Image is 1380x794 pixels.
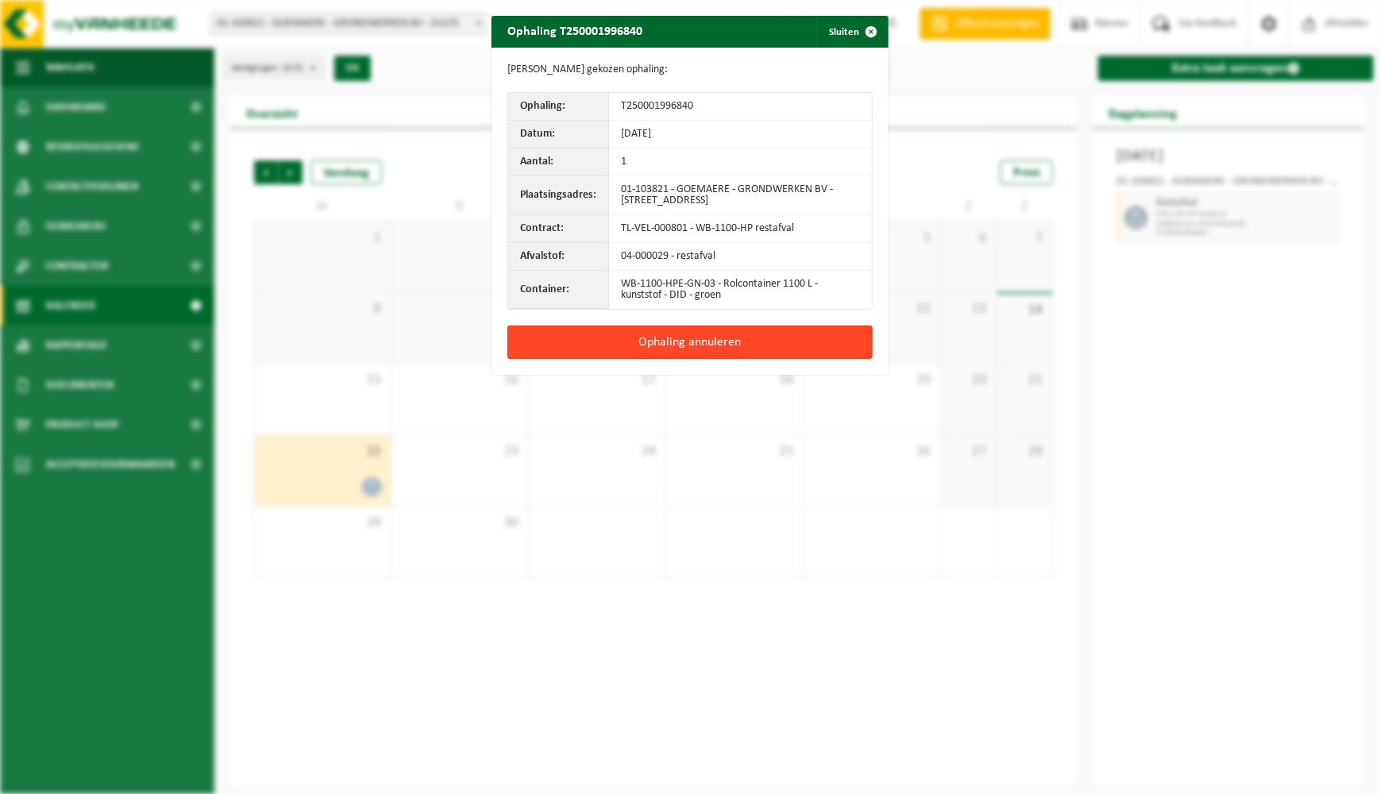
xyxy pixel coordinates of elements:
td: 04-000029 - restafval [609,243,872,271]
th: Datum: [508,121,609,148]
th: Container: [508,271,609,309]
th: Ophaling: [508,93,609,121]
p: [PERSON_NAME] gekozen ophaling: [507,64,873,76]
td: 1 [609,148,872,176]
td: 01-103821 - GOEMAERE - GRONDWERKEN BV - [STREET_ADDRESS] [609,176,872,215]
button: Ophaling annuleren [507,326,873,359]
th: Plaatsingsadres: [508,176,609,215]
th: Aantal: [508,148,609,176]
th: Contract: [508,215,609,243]
td: TL-VEL-000801 - WB-1100-HP restafval [609,215,872,243]
h2: Ophaling T250001996840 [491,16,658,46]
button: Sluiten [816,16,887,48]
th: Afvalstof: [508,243,609,271]
td: T250001996840 [609,93,872,121]
td: [DATE] [609,121,872,148]
td: WB-1100-HPE-GN-03 - Rolcontainer 1100 L - kunststof - DID - groen [609,271,872,309]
